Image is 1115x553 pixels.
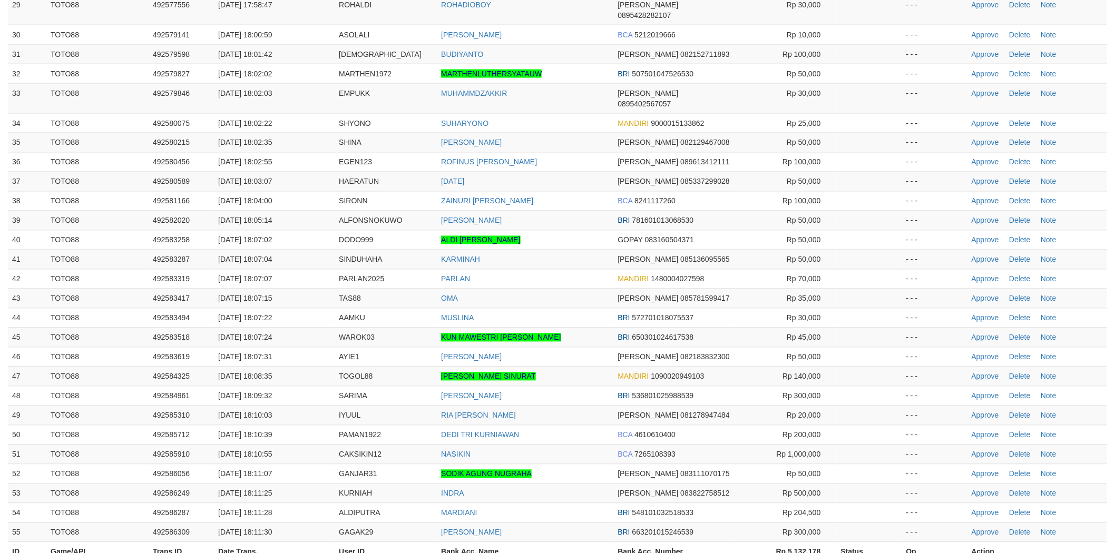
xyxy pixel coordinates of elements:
td: 47 [8,367,46,386]
td: TOTO88 [46,230,149,250]
a: [DATE] [441,177,464,186]
span: [PERSON_NAME] [618,353,679,361]
td: 41 [8,250,46,269]
td: - - - [902,367,967,386]
td: - - - [902,172,967,191]
span: Copy 082152711893 to clipboard [681,50,730,58]
a: Approve [972,139,999,147]
span: Rp 30,000 [787,89,821,97]
span: [PERSON_NAME] [618,158,679,166]
span: [PERSON_NAME] [618,139,679,147]
td: - - - [902,289,967,308]
span: SIRONN [339,197,367,205]
span: Copy 1480004027598 to clipboard [651,275,705,283]
a: Note [1041,528,1057,537]
span: Rp 35,000 [787,294,821,303]
td: TOTO88 [46,83,149,113]
span: Rp 25,000 [787,119,821,127]
a: Note [1041,255,1057,264]
td: TOTO88 [46,64,149,83]
a: Approve [972,31,999,39]
a: Approve [972,70,999,78]
span: [DATE] 18:08:35 [218,372,272,381]
span: [DATE] 18:04:00 [218,197,272,205]
span: Copy 650301024617538 to clipboard [632,333,694,342]
span: Rp 140,000 [783,372,820,381]
td: TOTO88 [46,133,149,152]
td: TOTO88 [46,367,149,386]
a: Delete [1009,509,1030,517]
a: [PERSON_NAME] [441,392,502,400]
a: OMA [441,294,458,303]
td: 38 [8,191,46,211]
td: - - - [902,64,967,83]
span: BRI [618,392,630,400]
span: [DATE] 18:05:14 [218,216,272,225]
td: 40 [8,230,46,250]
span: Rp 50,000 [787,255,821,264]
span: SINDUHAHA [339,255,382,264]
a: Note [1041,333,1057,342]
a: [PERSON_NAME] [441,528,502,537]
td: - - - [902,328,967,347]
span: Copy 572701018075537 to clipboard [632,314,694,322]
span: BRI [618,70,630,78]
span: Copy 085781599417 to clipboard [681,294,730,303]
a: BUDIYANTO [441,50,483,58]
a: Delete [1009,392,1030,400]
span: Copy 507501047526530 to clipboard [632,70,694,78]
span: BRI [618,216,630,225]
span: Copy 8241117260 to clipboard [634,197,676,205]
td: 37 [8,172,46,191]
span: Rp 50,000 [787,139,821,147]
span: MANDIRI [618,119,649,127]
td: - - - [902,113,967,133]
a: Delete [1009,372,1030,381]
td: 39 [8,211,46,230]
td: TOTO88 [46,113,149,133]
td: 50 [8,425,46,445]
span: 492584325 [153,372,190,381]
span: [PERSON_NAME] [618,1,679,9]
a: MARTHENLUTHERSYATAUW [441,70,542,78]
span: ASOLALI [339,31,369,39]
span: 492579827 [153,70,190,78]
a: Approve [972,275,999,283]
span: [DATE] 18:02:03 [218,89,272,97]
span: Rp 100,000 [783,197,820,205]
span: Copy 0895428282107 to clipboard [618,11,671,19]
a: Delete [1009,333,1030,342]
td: TOTO88 [46,289,149,308]
span: SHYONO [339,119,371,127]
a: Delete [1009,528,1030,537]
a: [PERSON_NAME] [441,216,502,225]
a: Note [1041,89,1057,97]
span: SHINA [339,139,361,147]
span: Copy 536801025988539 to clipboard [632,392,694,400]
span: SARIMA [339,392,367,400]
td: TOTO88 [46,191,149,211]
a: Note [1041,450,1057,459]
span: Copy 082129467008 to clipboard [681,139,730,147]
a: Approve [972,431,999,439]
span: TOGOL88 [339,372,373,381]
a: ROFINUS [PERSON_NAME] [441,158,537,166]
span: [DEMOGRAPHIC_DATA] [339,50,422,58]
a: Delete [1009,89,1030,97]
a: Approve [972,372,999,381]
a: Delete [1009,470,1030,478]
td: TOTO88 [46,172,149,191]
a: [PERSON_NAME] SINURAT [441,372,535,381]
a: Delete [1009,275,1030,283]
a: Note [1041,236,1057,244]
span: [DATE] 18:07:24 [218,333,272,342]
span: Rp 45,000 [787,333,821,342]
a: MUSLINA [441,314,474,322]
span: [DATE] 18:02:35 [218,139,272,147]
span: [DATE] 18:00:59 [218,31,272,39]
span: 492585310 [153,411,190,420]
td: 30 [8,25,46,44]
a: Approve [972,333,999,342]
a: Note [1041,139,1057,147]
span: Rp 50,000 [787,236,821,244]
